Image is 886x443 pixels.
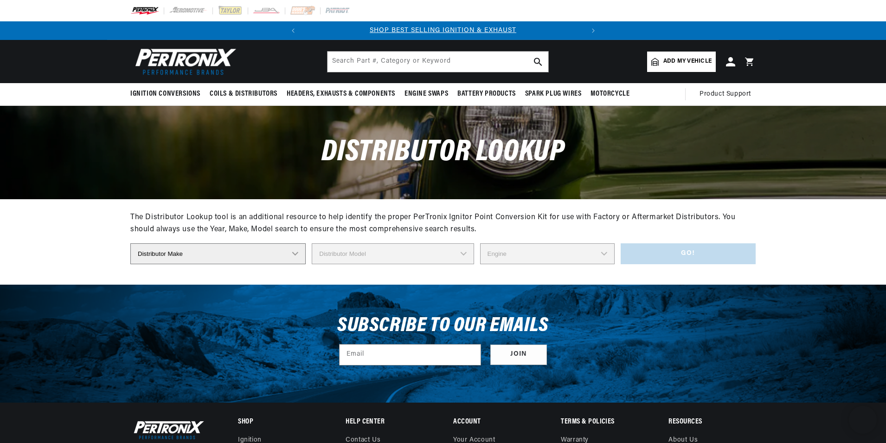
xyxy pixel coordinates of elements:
summary: Engine Swaps [400,83,453,105]
span: Add my vehicle [663,57,712,66]
button: Translation missing: en.sections.announcements.next_announcement [584,21,603,40]
span: Headers, Exhausts & Components [287,89,395,99]
span: Motorcycle [591,89,629,99]
button: search button [528,52,548,72]
button: Subscribe [490,345,547,365]
div: Announcement [302,26,584,36]
span: Battery Products [457,89,516,99]
span: Spark Plug Wires [525,89,582,99]
summary: Headers, Exhausts & Components [282,83,400,105]
div: The Distributor Lookup tool is an additional resource to help identify the proper PerTronix Ignit... [130,212,756,235]
span: Distributor Lookup [321,137,565,168]
a: SHOP BEST SELLING IGNITION & EXHAUST [370,27,516,34]
a: Add my vehicle [647,52,716,72]
h3: Subscribe to our emails [337,317,549,335]
img: Pertronix [130,46,237,78]
summary: Battery Products [453,83,520,105]
slideshow-component: Translation missing: en.sections.announcements.announcement_bar [107,21,779,40]
span: Product Support [700,89,751,99]
summary: Coils & Distributors [205,83,282,105]
span: Engine Swaps [404,89,448,99]
span: Coils & Distributors [210,89,277,99]
summary: Ignition Conversions [130,83,205,105]
div: 1 of 2 [302,26,584,36]
summary: Product Support [700,83,756,105]
summary: Spark Plug Wires [520,83,586,105]
img: Pertronix [130,419,205,441]
summary: Motorcycle [586,83,634,105]
input: Email [340,345,481,365]
input: Search Part #, Category or Keyword [327,52,548,72]
button: Translation missing: en.sections.announcements.previous_announcement [284,21,302,40]
span: Ignition Conversions [130,89,200,99]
